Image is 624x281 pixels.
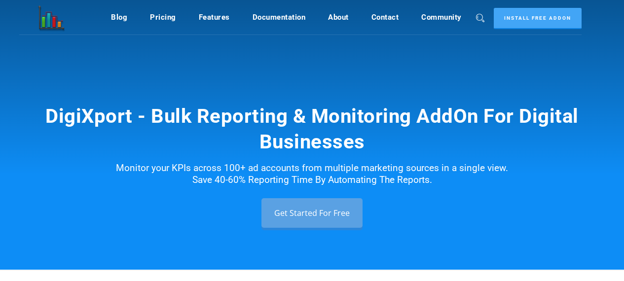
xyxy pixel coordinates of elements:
[199,8,230,27] a: Features
[111,8,127,27] a: Blog
[261,198,363,228] a: Get Started For Free
[328,8,349,27] a: About
[31,104,593,155] h1: DigiXport - Bulk Reporting & Monitoring AddOn For Digital Businesses
[150,8,176,27] a: Pricing
[253,8,306,27] a: Documentation
[421,8,462,27] a: Community
[371,8,399,27] a: Contact
[494,8,582,29] a: Install Free Addon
